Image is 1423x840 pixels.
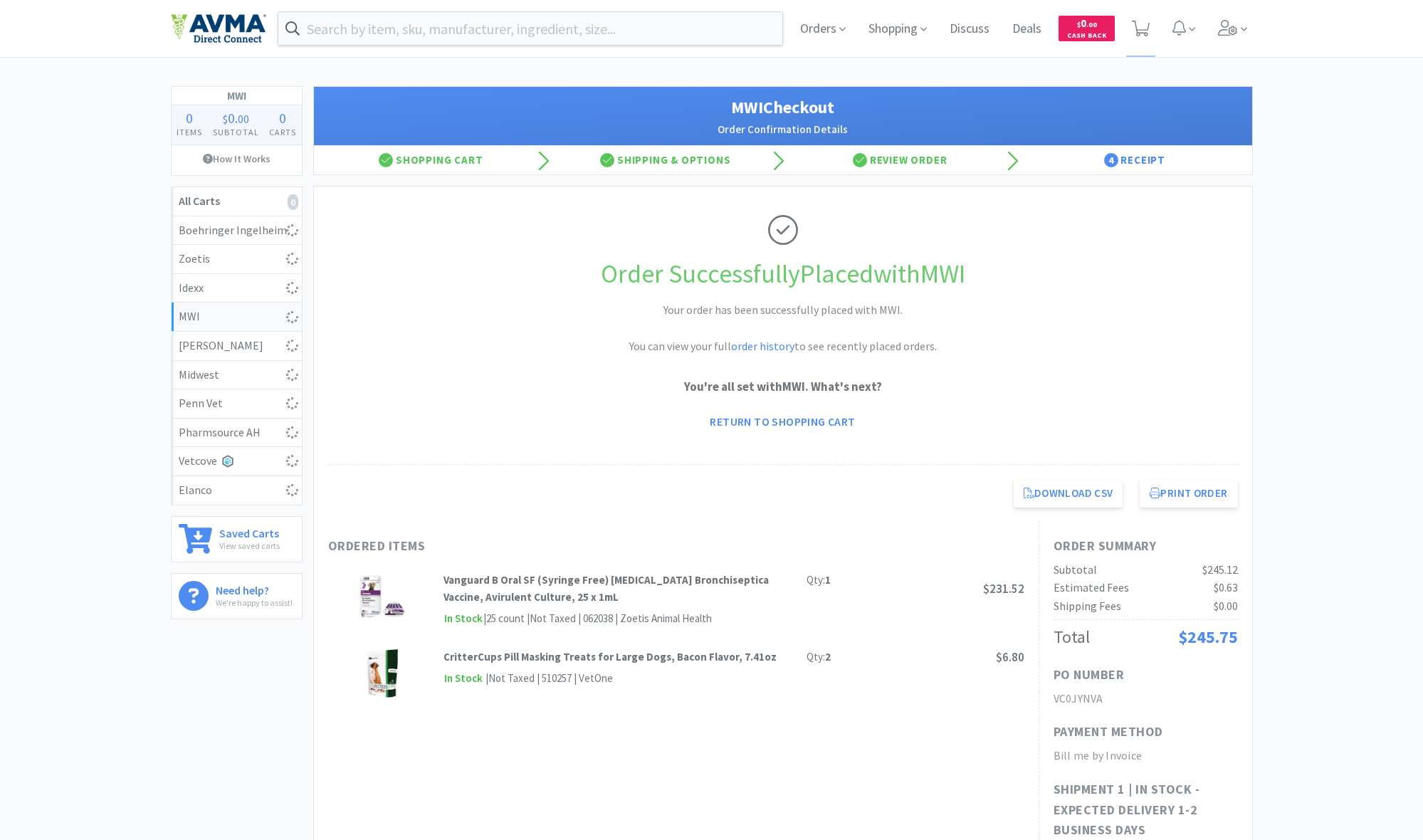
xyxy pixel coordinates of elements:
a: Boehringer Ingelheim [172,216,302,246]
span: | 25 count [483,611,525,625]
a: Midwest [172,361,302,390]
span: 0 [228,109,235,127]
div: . [207,111,264,125]
div: Midwest [179,366,295,384]
strong: 1 [825,573,831,587]
h6: Saved Carts [219,524,280,539]
div: Boehringer Ingelheim [179,221,295,240]
div: Zoetis [179,250,295,268]
a: $0.00Cash Back [1059,9,1115,48]
div: | Not Taxed | 510257 | VetOne [483,670,613,687]
strong: All Carts [179,194,220,208]
span: $231.52 [983,581,1024,597]
h2: Your order has been successfully placed with MWI. You can view your full to see recently placed o... [569,301,997,356]
div: Estimated Fees [1054,579,1129,597]
p: We're happy to assist! [216,596,293,609]
h1: Ordered Items [328,536,755,557]
h4: Items [172,125,208,139]
a: Discuss [944,23,995,36]
span: 0 [186,109,193,127]
a: Zoetis [172,245,302,274]
a: MWI [172,303,302,332]
a: Elanco [172,476,302,505]
h2: Bill me by Invoice [1054,747,1238,765]
span: $245.12 [1202,562,1238,577]
h4: Carts [264,125,302,139]
div: Review Order [783,146,1018,174]
span: $ [1077,20,1081,29]
a: How It Works [172,145,302,172]
span: 4 [1104,153,1118,167]
a: Vetcove [172,447,302,476]
h1: Payment Method [1054,722,1163,742]
button: Print Order [1140,479,1237,508]
div: Shipping & Options [548,146,783,174]
span: $ [223,112,228,126]
span: $6.80 [996,649,1024,665]
h1: Order Successfully Placed with MWI [328,253,1238,295]
img: e4e33dab9f054f5782a47901c742baa9_102.png [171,14,266,43]
span: 0 [1077,16,1097,30]
a: Deals [1007,23,1047,36]
span: $0.00 [1214,599,1238,613]
div: Penn Vet [179,394,295,413]
strong: Vanguard B Oral SF (Syringe Free) [MEDICAL_DATA] Bronchiseptica Vaccine, Avirulent Culture, 25 x 1mL [443,573,769,604]
h1: Order Summary [1054,536,1238,557]
h2: Order Confirmation Details [328,121,1238,138]
a: Idexx [172,274,302,303]
div: Total [1054,624,1090,651]
input: Search by item, sku, manufacturer, ingredient, size... [278,12,783,45]
span: 00 [238,112,249,126]
span: In Stock [443,610,483,628]
h2: VC0JYNVA [1054,690,1238,708]
div: Subtotal [1054,561,1097,579]
i: 0 [288,194,298,210]
a: Return to Shopping Cart [700,407,865,436]
div: Shipping Fees [1054,597,1121,616]
div: Qty: [807,649,831,666]
div: [PERSON_NAME] [179,337,295,355]
div: Vetcove [179,452,295,471]
h4: Subtotal [207,125,264,139]
h1: PO Number [1054,665,1125,686]
h1: MWI [172,87,302,105]
div: Shopping Cart [314,146,549,174]
h1: MWI Checkout [328,94,1238,121]
span: 0 [279,109,286,127]
div: Qty: [807,572,831,589]
a: order history [731,339,794,353]
a: Pharmsource AH [172,419,302,448]
strong: 2 [825,650,831,663]
span: In Stock [443,670,483,688]
span: $0.63 [1214,580,1238,594]
div: Idexx [179,279,295,298]
div: MWI [179,308,295,326]
h6: Need help? [216,581,293,596]
div: Receipt [1017,146,1252,174]
p: You're all set with MWI . What's next? [328,377,1238,397]
span: Cash Back [1067,32,1106,41]
p: View saved carts [219,539,280,552]
div: Elanco [179,481,295,500]
span: $245.75 [1178,626,1238,648]
div: Pharmsource AH [179,424,295,442]
span: . 00 [1086,20,1097,29]
a: Saved CartsView saved carts [171,516,303,562]
img: 0e65a45ffe1e425face62000465054f5_174366.png [357,572,407,621]
strong: CritterCups Pill Masking Treats for Large Dogs, Bacon Flavor, 7.41oz [443,650,777,663]
a: [PERSON_NAME] [172,332,302,361]
a: Download CSV [1014,479,1123,508]
div: | Not Taxed | 062038 | Zoetis Animal Health [525,610,712,627]
a: Penn Vet [172,389,302,419]
a: All Carts0 [172,187,302,216]
img: 5b9baeef08364e83952bbe7ce7f8ec0f_302786.png [366,649,399,698]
